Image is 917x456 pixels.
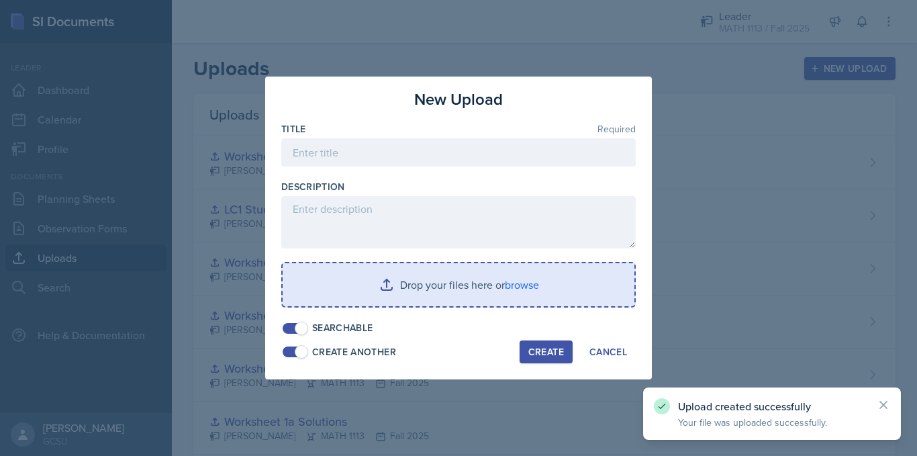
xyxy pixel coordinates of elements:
[520,340,573,363] button: Create
[528,347,564,357] div: Create
[312,321,373,335] div: Searchable
[312,345,396,359] div: Create Another
[678,416,866,429] p: Your file was uploaded successfully.
[581,340,636,363] button: Cancel
[281,180,345,193] label: Description
[281,138,636,167] input: Enter title
[281,122,306,136] label: Title
[678,400,866,413] p: Upload created successfully
[414,87,503,111] h3: New Upload
[597,124,636,134] span: Required
[589,347,627,357] div: Cancel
